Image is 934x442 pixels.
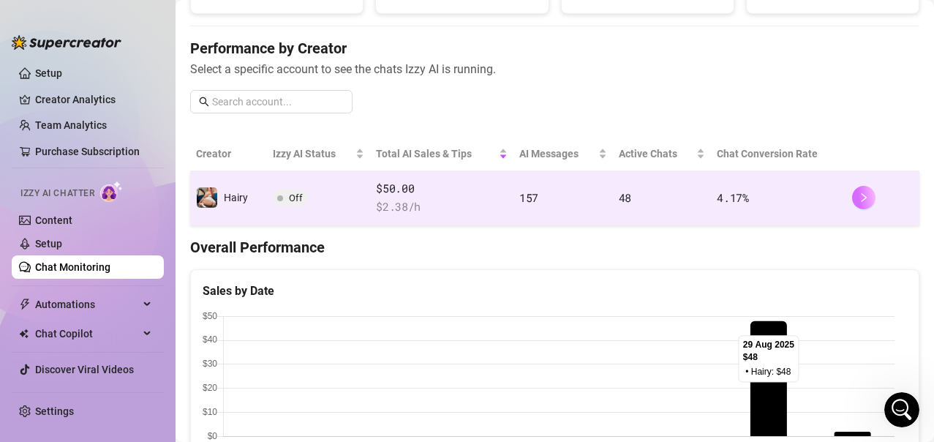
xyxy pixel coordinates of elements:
span: Help [171,344,195,354]
h4: Performance by Creator [190,38,919,59]
p: How can we help? [29,154,263,179]
span: News [242,344,270,354]
span: 4.17 % [717,190,749,205]
img: Hairy [197,187,217,208]
span: Off [289,192,303,203]
span: AI Messages [519,146,595,162]
span: thunderbolt [19,299,31,310]
button: Messages [73,307,146,366]
button: News [219,307,293,366]
img: Profile image for Giselle [184,23,214,53]
div: Close [252,23,278,50]
input: Search account... [212,94,344,110]
span: 157 [519,190,538,205]
a: Settings [35,405,74,417]
div: Sales by Date [203,282,907,300]
span: Home [20,344,53,354]
img: Profile image for Giselle [30,231,59,261]
span: Total AI Sales & Tips [376,146,496,162]
th: Total AI Sales & Tips [370,137,513,171]
th: Chat Conversion Rate [711,137,846,171]
img: logo [29,29,127,49]
span: Izzy AI Chatter [20,187,94,201]
div: Recent message [30,209,263,225]
p: Hi [PERSON_NAME] 👋 [29,104,263,154]
span: Messages [85,344,135,354]
a: Creator Analytics [35,88,152,111]
button: Help [146,307,219,366]
th: Active Chats [613,137,712,171]
div: Recent messageProfile image for GiselleI guess I need an explanation of what do these levels mean... [15,197,278,274]
h4: Overall Performance [190,237,919,258]
span: Automations [35,293,139,316]
span: Active Chats [619,146,694,162]
th: Izzy AI Status [267,137,371,171]
span: Chat Copilot [35,322,139,345]
div: Profile image for Nir [212,23,241,53]
a: Chat Monitoring [35,261,110,273]
img: Chat Copilot [19,329,29,339]
a: Discover Viral Videos [35,364,134,375]
a: Setup [35,238,62,250]
a: Team Analytics [35,119,107,131]
span: $50.00 [376,180,508,198]
span: 48 [619,190,631,205]
div: Giselle [65,246,99,261]
span: right [859,192,869,203]
span: $ 2.38 /h [376,198,508,216]
th: AI Messages [513,137,613,171]
span: search [199,97,209,107]
span: Select a specific account to see the chats Izzy AI is running. [190,60,919,78]
img: logo-BBDzfeDw.svg [12,35,121,50]
button: right [852,186,875,209]
div: • 7h ago [102,246,144,261]
th: Creator [190,137,267,171]
iframe: Intercom live chat [884,392,919,427]
span: Izzy AI Status [273,146,353,162]
img: Profile image for Ella [157,23,186,53]
img: AI Chatter [100,181,123,202]
a: Purchase Subscription [35,146,140,157]
span: Hairy [224,192,248,203]
a: Content [35,214,72,226]
div: Profile image for GiselleI guess I need an explanation of what do these levels mean. what's exclu... [15,219,277,273]
a: Setup [35,67,62,79]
